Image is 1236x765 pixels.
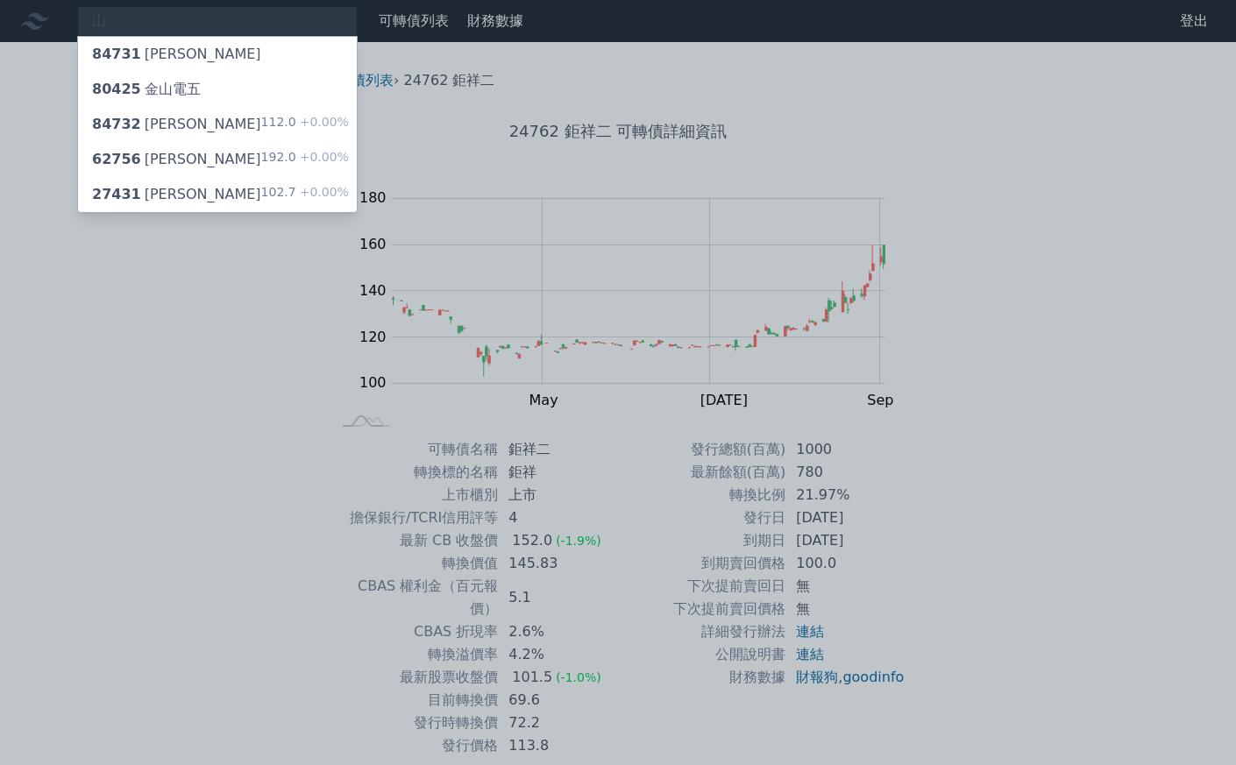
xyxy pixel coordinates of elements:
div: 192.0 [261,149,349,170]
span: +0.00% [296,115,349,129]
div: 金山電五 [92,79,201,100]
span: 84731 [92,46,141,62]
a: 80425金山電五 [78,72,357,107]
span: +0.00% [296,150,349,164]
div: [PERSON_NAME] [92,114,261,135]
div: [PERSON_NAME] [92,149,261,170]
a: 27431[PERSON_NAME] 102.7+0.00% [78,177,357,212]
a: 84731[PERSON_NAME] [78,37,357,72]
span: 27431 [92,186,141,202]
a: 84732[PERSON_NAME] 112.0+0.00% [78,107,357,142]
span: +0.00% [296,185,349,199]
div: 102.7 [261,184,349,205]
span: 62756 [92,151,141,167]
span: 84732 [92,116,141,132]
div: [PERSON_NAME] [92,44,261,65]
div: 112.0 [261,114,349,135]
span: 80425 [92,81,141,97]
a: 62756[PERSON_NAME] 192.0+0.00% [78,142,357,177]
div: [PERSON_NAME] [92,184,261,205]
